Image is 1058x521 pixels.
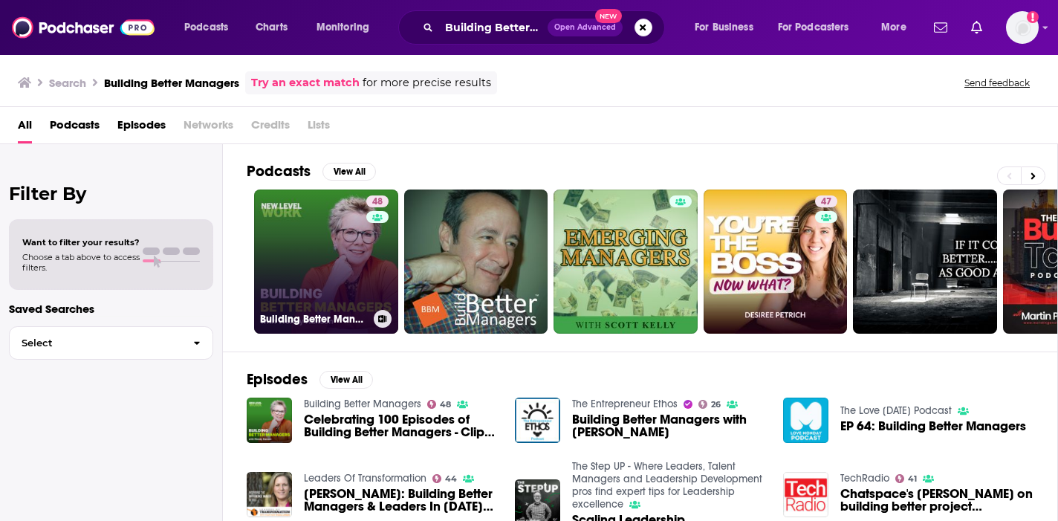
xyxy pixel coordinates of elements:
[572,460,762,511] a: The Step UP - Where Leaders, Talent Managers and Leadership Development pros find expert tips for...
[308,113,330,143] span: Lists
[366,195,389,207] a: 48
[117,113,166,143] a: Episodes
[871,16,925,39] button: open menu
[840,420,1026,433] a: EP 64: Building Better Managers
[445,476,457,482] span: 44
[412,10,679,45] div: Search podcasts, credits, & more...
[254,190,398,334] a: 48Building Better Managers
[18,113,32,143] a: All
[515,398,560,443] img: Building Better Managers with Tejaswi Gautam
[247,370,373,389] a: EpisodesView All
[49,76,86,90] h3: Search
[778,17,849,38] span: For Podcasters
[684,16,772,39] button: open menu
[246,16,296,39] a: Charts
[1027,11,1039,23] svg: Add a profile image
[821,195,831,210] span: 47
[317,17,369,38] span: Monitoring
[322,163,376,181] button: View All
[928,15,953,40] a: Show notifications dropdown
[965,15,988,40] a: Show notifications dropdown
[572,413,765,439] span: Building Better Managers with [PERSON_NAME]
[10,338,181,348] span: Select
[840,488,1033,513] span: Chatspace's [PERSON_NAME] on building better project managers
[372,195,383,210] span: 48
[260,313,368,326] h3: Building Better Managers
[304,398,421,410] a: Building Better Managers
[595,9,622,23] span: New
[440,401,451,408] span: 48
[247,370,308,389] h2: Episodes
[9,326,213,360] button: Select
[427,400,452,409] a: 48
[908,476,917,482] span: 41
[306,16,389,39] button: open menu
[251,113,290,143] span: Credits
[711,401,721,408] span: 26
[960,77,1034,89] button: Send feedback
[304,413,497,439] a: Celebrating 100 Episodes of Building Better Managers - Clips from Our Top 5 | Special Edition
[304,472,426,485] a: Leaders Of Transformation
[572,413,765,439] a: Building Better Managers with Tejaswi Gautam
[815,195,837,207] a: 47
[9,302,213,316] p: Saved Searches
[256,17,288,38] span: Charts
[895,474,918,483] a: 41
[783,398,828,443] img: EP 64: Building Better Managers
[698,400,721,409] a: 26
[247,472,292,517] img: Tiana Sanchez: Building Better Managers & Leaders In Today’s Marketplace
[439,16,548,39] input: Search podcasts, credits, & more...
[554,24,616,31] span: Open Advanced
[184,113,233,143] span: Networks
[247,398,292,443] img: Celebrating 100 Episodes of Building Better Managers - Clips from Our Top 5 | Special Edition
[363,74,491,91] span: for more precise results
[104,76,239,90] h3: Building Better Managers
[12,13,155,42] img: Podchaser - Follow, Share and Rate Podcasts
[840,488,1033,513] a: Chatspace's John Clancy on building better project managers
[319,371,373,389] button: View All
[304,488,497,513] a: Tiana Sanchez: Building Better Managers & Leaders In Today’s Marketplace
[1006,11,1039,44] img: User Profile
[695,17,753,38] span: For Business
[840,472,889,485] a: TechRadio
[247,162,311,181] h2: Podcasts
[548,19,623,36] button: Open AdvancedNew
[251,74,360,91] a: Try an exact match
[704,190,848,334] a: 47
[50,113,100,143] a: Podcasts
[304,488,497,513] span: [PERSON_NAME]: Building Better Managers & Leaders In [DATE] Marketplace
[1006,11,1039,44] button: Show profile menu
[22,237,140,247] span: Want to filter your results?
[881,17,906,38] span: More
[783,472,828,517] img: Chatspace's John Clancy on building better project managers
[1006,11,1039,44] span: Logged in as megcassidy
[9,183,213,204] h2: Filter By
[174,16,247,39] button: open menu
[840,404,952,417] a: The Love Monday Podcast
[184,17,228,38] span: Podcasts
[768,16,871,39] button: open menu
[432,474,458,483] a: 44
[247,162,376,181] a: PodcastsView All
[572,398,678,410] a: The Entrepreneur Ethos
[22,252,140,273] span: Choose a tab above to access filters.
